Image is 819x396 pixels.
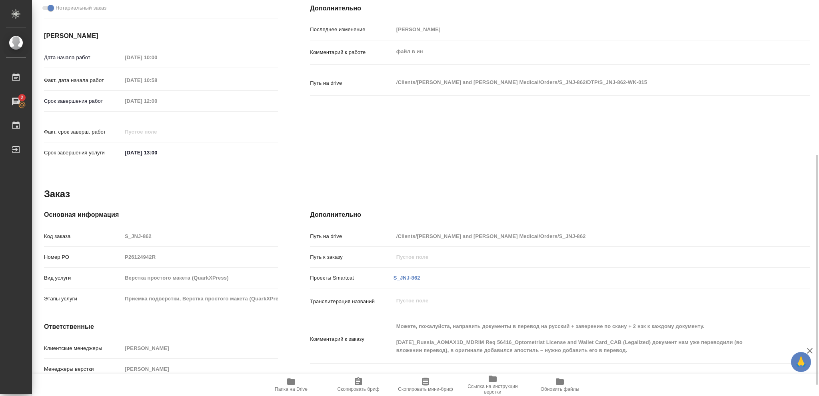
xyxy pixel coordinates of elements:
[310,48,393,56] p: Комментарий к работе
[44,97,122,105] p: Срок завершения работ
[56,4,106,12] span: Нотариальный заказ
[337,386,379,392] span: Скопировать бриф
[394,230,769,242] input: Пустое поле
[44,274,122,282] p: Вид услуги
[44,322,278,332] h4: Ответственные
[122,342,278,354] input: Пустое поле
[44,344,122,352] p: Клиентские менеджеры
[44,365,122,373] p: Менеджеры верстки
[394,320,769,357] textarea: Можете, пожалуйста, направить документы в перевод на русский + заверение по скану + 2 нзк к каждо...
[394,24,769,35] input: Пустое поле
[275,386,308,392] span: Папка на Drive
[541,386,579,392] span: Обновить файлы
[122,74,192,86] input: Пустое поле
[394,251,769,263] input: Пустое поле
[459,374,526,396] button: Ссылка на инструкции верстки
[122,272,278,284] input: Пустое поле
[398,386,453,392] span: Скопировать мини-бриф
[122,293,278,304] input: Пустое поле
[44,149,122,157] p: Срок завершения услуги
[392,374,459,396] button: Скопировать мини-бриф
[122,126,192,138] input: Пустое поле
[310,4,810,13] h4: Дополнительно
[794,354,808,370] span: 🙏
[791,352,811,372] button: 🙏
[310,26,393,34] p: Последнее изменение
[394,76,769,89] textarea: /Clients/[PERSON_NAME] and [PERSON_NAME] Medical/Orders/S_JNJ-862/DTP/S_JNJ-862-WK-015
[526,374,593,396] button: Обновить файлы
[258,374,325,396] button: Папка на Drive
[310,232,393,240] p: Путь на drive
[122,147,192,158] input: ✎ Введи что-нибудь
[310,210,810,220] h4: Дополнительно
[44,54,122,62] p: Дата начала работ
[44,210,278,220] h4: Основная информация
[310,274,393,282] p: Проекты Smartcat
[310,253,393,261] p: Путь к заказу
[2,92,30,112] a: 2
[394,275,420,281] a: S_JNJ-862
[310,298,393,306] p: Транслитерация названий
[44,128,122,136] p: Факт. срок заверш. работ
[394,45,769,58] textarea: файл в ин
[44,31,278,41] h4: [PERSON_NAME]
[464,384,521,395] span: Ссылка на инструкции верстки
[122,363,278,375] input: Пустое поле
[44,232,122,240] p: Код заказа
[310,79,393,87] p: Путь на drive
[16,94,28,102] span: 2
[44,76,122,84] p: Факт. дата начала работ
[44,253,122,261] p: Номер РО
[122,251,278,263] input: Пустое поле
[310,335,393,343] p: Комментарий к заказу
[44,295,122,303] p: Этапы услуги
[325,374,392,396] button: Скопировать бриф
[44,188,70,200] h2: Заказ
[122,230,278,242] input: Пустое поле
[122,95,192,107] input: Пустое поле
[122,52,192,63] input: Пустое поле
